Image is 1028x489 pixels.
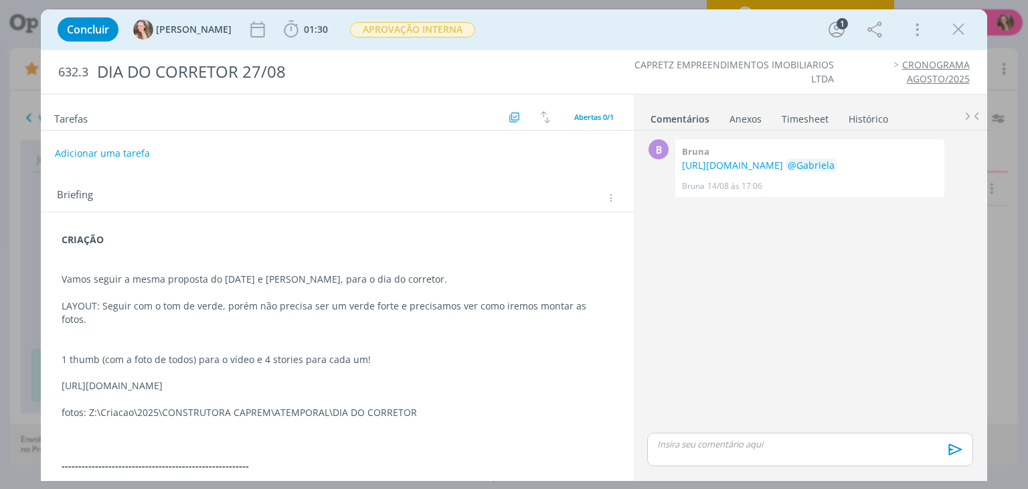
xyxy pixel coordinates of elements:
[133,19,232,40] button: G[PERSON_NAME]
[62,460,249,472] strong: --------------------------------------------------------
[682,159,783,171] a: [URL][DOMAIN_NAME]
[62,273,612,286] p: Vamos seguir a mesma proposta do [DATE] e [PERSON_NAME], para o dia do corretor.
[54,109,88,125] span: Tarefas
[682,145,709,157] b: Bruna
[634,58,834,84] a: CAPRETZ EMPREENDIMENTOS IMOBILIARIOS LTDA
[67,24,109,35] span: Concluir
[62,299,612,326] p: LAYOUT: Seguir com o tom de verde, porém não precisa ser um verde forte e precisamos ver como ire...
[304,23,328,36] span: 01:30
[707,180,762,192] span: 14/08 às 17:06
[730,113,762,126] div: Anexos
[649,139,669,159] div: B
[62,406,612,419] p: fotos: Z:\Criacao\2025\CONSTRUTORA CAPREM\ATEMPORAL\DIA DO CORRETOR
[133,19,153,40] img: G
[41,9,987,481] div: dialog
[62,379,612,393] p: [URL][DOMAIN_NAME]
[349,21,476,38] button: APROVAÇÃO INTERNA
[57,190,93,207] span: Briefing
[848,107,889,126] a: Histórico
[280,19,331,40] button: 01:30
[826,19,847,40] button: 1
[781,107,829,126] a: Timesheet
[62,473,106,486] strong: REDAÇÃO
[541,111,550,123] img: arrow-down-up.svg
[902,58,970,84] a: CRONOGRAMA AGOSTO/2025
[788,159,835,171] span: @Gabriela
[837,18,848,29] div: 1
[62,233,104,246] strong: CRIAÇÃO
[574,112,614,122] span: Abertas 0/1
[58,65,88,80] span: 632.3
[62,353,612,366] p: 1 thumb (com a foto de todos) para o vídeo e 4 stories para cada um!
[350,22,475,38] span: APROVAÇÃO INTERNA
[58,17,118,42] button: Concluir
[650,107,710,126] a: Comentários
[54,141,151,165] button: Adicionar uma tarefa
[682,180,705,192] p: Bruna
[156,25,232,34] span: [PERSON_NAME]
[91,56,584,88] div: DIA DO CORRETOR 27/08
